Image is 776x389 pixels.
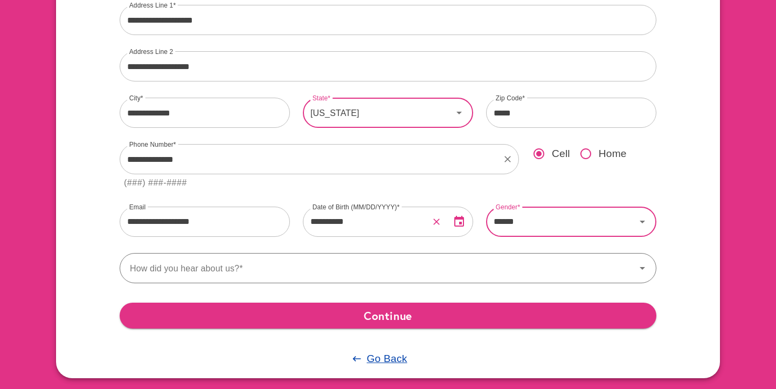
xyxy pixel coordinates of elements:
[636,262,649,275] svg: Icon
[366,353,407,364] u: Go Back
[128,306,648,325] span: Continue
[303,98,453,128] div: [US_STATE]
[453,106,466,119] svg: Icon
[120,303,656,329] button: Continue
[429,215,444,229] button: Clear
[124,176,187,190] div: (###) ###-####
[446,209,472,235] button: Open Date Picker
[636,215,649,228] svg: Icon
[552,146,570,162] span: Cell
[599,146,627,162] span: Home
